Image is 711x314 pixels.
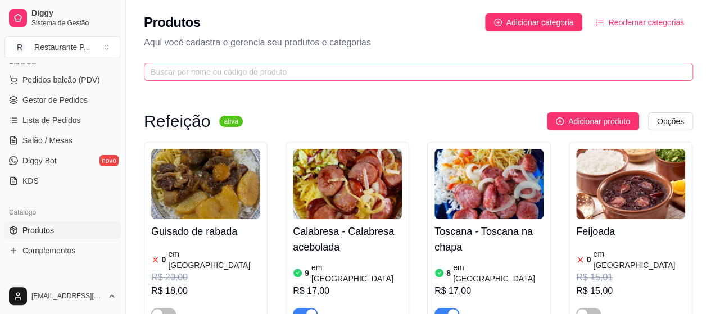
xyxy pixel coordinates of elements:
article: em [GEOGRAPHIC_DATA] [311,262,402,284]
div: R$ 15,01 [576,271,685,284]
article: em [GEOGRAPHIC_DATA] [593,248,685,271]
a: Lista de Pedidos [4,111,121,129]
span: KDS [22,175,39,186]
img: product-image [576,149,685,219]
img: product-image [434,149,544,219]
a: Produtos [4,221,121,239]
span: ordered-list [596,19,604,26]
img: product-image [293,149,402,219]
span: plus-circle [556,117,564,125]
article: em [GEOGRAPHIC_DATA] [453,262,544,284]
span: Pedidos balcão (PDV) [22,74,100,85]
div: Restaurante P ... [34,42,90,53]
span: Sistema de Gestão [31,19,116,28]
button: Adicionar produto [547,112,639,130]
span: Complementos [22,245,75,256]
h3: Refeição [144,115,210,128]
h2: Produtos [144,13,201,31]
div: R$ 18,00 [151,284,260,298]
span: [EMAIL_ADDRESS][DOMAIN_NAME] [31,292,103,301]
article: 8 [446,267,451,279]
input: Buscar por nome ou código do produto [151,66,677,78]
span: Lista de Pedidos [22,115,81,126]
a: Diggy Botnovo [4,152,121,170]
button: Opções [648,112,693,130]
a: Gestor de Pedidos [4,91,121,109]
span: Diggy Bot [22,155,57,166]
a: Complementos [4,242,121,260]
span: Reodernar categorias [608,16,684,29]
span: R [14,42,25,53]
article: 9 [305,267,309,279]
h4: Calabresa - Calabresa acebolada [293,224,402,255]
sup: ativa [219,116,242,127]
span: Diggy [31,8,116,19]
article: 0 [587,254,591,265]
article: 0 [162,254,166,265]
span: Salão / Mesas [22,135,73,146]
div: R$ 17,00 [293,284,402,298]
img: product-image [151,149,260,219]
h4: Toscana - Toscana na chapa [434,224,544,255]
a: DiggySistema de Gestão [4,4,121,31]
span: Gestor de Pedidos [22,94,88,106]
div: Catálogo [4,203,121,221]
button: Pedidos balcão (PDV) [4,71,121,89]
button: Adicionar categoria [485,13,583,31]
button: Reodernar categorias [587,13,693,31]
a: KDS [4,172,121,190]
span: Adicionar produto [568,115,630,128]
h4: Guisado de rabada [151,224,260,239]
span: Adicionar categoria [506,16,574,29]
span: Relatórios [9,277,39,286]
button: [EMAIL_ADDRESS][DOMAIN_NAME] [4,283,121,310]
div: R$ 20,00 [151,271,260,284]
div: R$ 17,00 [434,284,544,298]
span: plus-circle [494,19,502,26]
span: Produtos [22,225,54,236]
h4: Feijoada [576,224,685,239]
span: Opções [657,115,684,128]
button: Select a team [4,36,121,58]
div: R$ 15,00 [576,284,685,298]
article: em [GEOGRAPHIC_DATA] [168,248,260,271]
a: Salão / Mesas [4,131,121,149]
p: Aqui você cadastra e gerencia seu produtos e categorias [144,36,693,49]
